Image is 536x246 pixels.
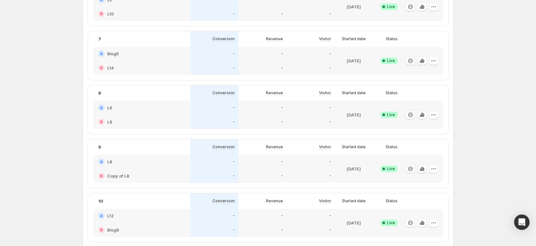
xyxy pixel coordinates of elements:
span: Live [387,4,395,9]
span: Live [387,112,395,117]
p: - [233,11,235,16]
p: - [329,119,331,124]
h2: A [100,52,103,56]
p: - [281,11,283,16]
div: Open Intercom Messenger [514,214,530,230]
p: - [281,159,283,164]
p: - [329,65,331,70]
span: Live [387,220,395,225]
p: [DATE] [347,58,361,64]
p: Conversion [212,144,235,150]
p: 9 [98,144,101,150]
p: - [281,227,283,232]
h2: L14 [107,65,114,71]
span: Live [387,58,395,63]
h2: L10 [107,11,114,17]
p: - [281,51,283,56]
p: - [233,159,235,164]
p: [DATE] [347,4,361,10]
p: - [281,105,283,110]
p: Revenue [266,36,283,41]
p: - [281,213,283,218]
p: Visitor [319,198,331,204]
p: - [233,65,235,70]
p: Started date [342,198,366,204]
p: - [233,119,235,124]
h2: Blog5 [107,50,119,57]
h2: B [100,174,103,178]
p: - [233,213,235,218]
p: [DATE] [347,220,361,226]
p: - [329,173,331,178]
p: [DATE] [347,112,361,118]
h2: B [100,228,103,232]
p: - [233,227,235,232]
p: Started date [342,90,366,96]
h2: A [100,214,103,218]
p: Revenue [266,198,283,204]
p: Visitor [319,36,331,41]
p: [DATE] [347,166,361,172]
h2: B [100,120,103,124]
p: Started date [342,144,366,150]
span: Live [387,166,395,171]
p: Revenue [266,144,283,150]
p: - [329,213,331,218]
p: Started date [342,36,366,41]
p: 10 [98,198,103,204]
p: Revenue [266,90,283,96]
p: Visitor [319,90,331,96]
p: Status [386,144,398,150]
p: - [329,51,331,56]
p: Status [386,90,398,96]
h2: L6 [107,105,112,111]
p: Status [386,36,398,41]
h2: Blog9 [107,227,119,233]
p: Conversion [212,36,235,41]
p: - [233,51,235,56]
p: Status [386,198,398,204]
h2: A [100,106,103,110]
p: Conversion [212,90,235,96]
p: - [233,105,235,110]
h2: L12 [107,213,114,219]
h2: A [100,160,103,164]
p: 7 [98,36,101,42]
h2: B [100,66,103,70]
p: Visitor [319,144,331,150]
p: - [281,65,283,70]
p: - [329,159,331,164]
p: - [281,119,283,124]
p: 8 [98,90,101,96]
h2: Copy of L8 [107,173,129,179]
p: - [233,173,235,178]
h2: L8 [107,159,112,165]
p: - [329,227,331,232]
p: - [329,11,331,16]
p: Conversion [212,198,235,204]
h2: B [100,12,103,16]
p: - [281,173,283,178]
h2: L9 [107,119,112,125]
p: - [329,105,331,110]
